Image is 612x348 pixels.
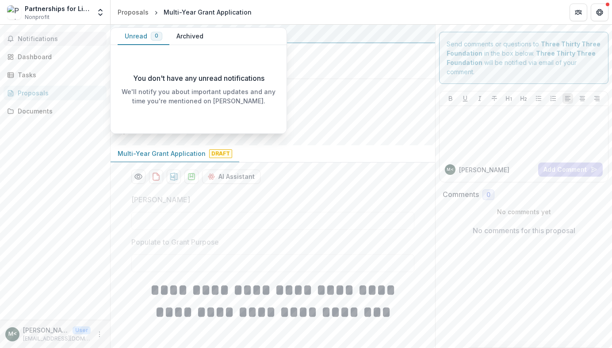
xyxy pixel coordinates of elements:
nav: breadcrumb [114,6,255,19]
p: [PERSON_NAME] [131,194,190,205]
p: You don't have any unread notifications [133,73,264,83]
p: Multi-Year Grant Application [118,149,206,158]
button: Archived [169,28,210,45]
button: More [94,329,105,340]
div: Documents [18,106,99,116]
button: Italicize [474,93,485,104]
p: No comments yet [443,207,605,216]
button: Partners [570,4,587,21]
div: Tasks [18,70,99,79]
div: Proposals [118,8,149,17]
button: download-proposal [184,170,199,184]
button: Add Comment [538,163,603,177]
a: Documents [4,104,107,118]
button: AI Assistant [202,170,260,184]
div: Mary Grace <mkgrace@pllvt.org> [447,167,454,172]
button: Strike [489,93,500,104]
span: Nonprofit [25,13,50,21]
div: Mary Grace <mkgrace@pllvt.org> [8,331,17,337]
p: No comments for this proposal [473,225,575,236]
button: Ordered List [548,93,558,104]
button: Get Help [591,4,608,21]
p: [PERSON_NAME] <[EMAIL_ADDRESS][DOMAIN_NAME]> [23,325,69,335]
p: We'll notify you about important updates and any time you're mentioned on [PERSON_NAME]. [118,87,279,106]
span: Notifications [18,35,103,43]
a: Tasks [4,68,107,82]
p: Populate to Grant Purpose [131,237,219,247]
span: Draft [209,149,232,158]
a: Dashboard [4,49,107,64]
div: Proposals [18,88,99,98]
span: 0 [155,33,158,39]
a: Proposals [4,86,107,100]
button: Align Right [592,93,602,104]
button: Align Left [562,93,573,104]
a: Proposals [114,6,152,19]
span: 0 [486,191,490,199]
button: Notifications [4,32,107,46]
div: Partnerships for Literacy and Learning [25,4,91,13]
div: Multi-Year Grant Application [164,8,252,17]
button: Align Center [577,93,588,104]
button: download-proposal [149,170,163,184]
p: [EMAIL_ADDRESS][DOMAIN_NAME] [23,335,91,343]
img: Partnerships for Literacy and Learning [7,5,21,19]
div: Dashboard [18,52,99,61]
button: Preview 891c6215-771b-4179-82e5-cc8f0de221a4-0.pdf [131,170,145,184]
button: download-proposal [167,170,181,184]
button: Heading 1 [504,93,514,104]
button: Heading 2 [518,93,529,104]
button: Open entity switcher [94,4,107,21]
p: [PERSON_NAME] [459,165,509,174]
p: User [73,326,91,334]
button: Bold [445,93,456,104]
button: Unread [118,28,169,45]
div: Send comments or questions to in the box below. will be notified via email of your comment. [439,32,608,84]
button: Bullet List [533,93,544,104]
button: Underline [460,93,470,104]
h2: Comments [443,190,479,199]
